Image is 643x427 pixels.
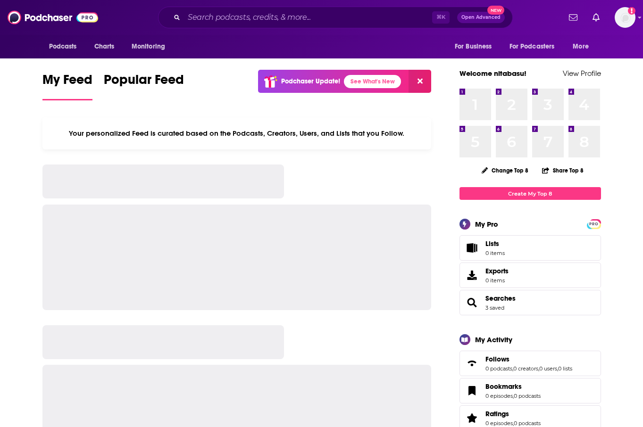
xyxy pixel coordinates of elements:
a: Show notifications dropdown [565,9,581,25]
span: For Podcasters [509,40,555,53]
img: Podchaser - Follow, Share and Rate Podcasts [8,8,98,26]
a: Ratings [485,410,541,418]
a: Bookmarks [463,384,482,397]
button: open menu [448,38,504,56]
a: 0 podcasts [514,420,541,427]
span: Open Advanced [461,15,501,20]
span: PRO [588,221,600,228]
span: , [512,365,513,372]
span: For Business [455,40,492,53]
button: Change Top 8 [476,164,534,176]
span: 0 items [485,250,505,256]
span: ⌘ K [432,11,450,24]
a: Bookmarks [485,382,541,391]
svg: Add a profile image [628,7,635,15]
a: Exports [459,263,601,288]
img: User Profile [615,7,635,28]
a: View Profile [563,69,601,78]
span: More [573,40,589,53]
span: Lists [485,239,505,248]
a: Follows [485,355,572,363]
span: Podcasts [49,40,77,53]
a: Lists [459,235,601,261]
a: My Feed [42,72,92,100]
span: Lists [463,241,482,255]
span: , [557,365,558,372]
p: Podchaser Update! [281,77,340,85]
a: 0 creators [513,365,538,372]
span: Exports [463,269,482,282]
a: Follows [463,357,482,370]
button: Share Top 8 [542,161,584,180]
button: open menu [125,38,177,56]
span: Charts [94,40,115,53]
span: 0 items [485,277,509,284]
a: Searches [485,294,516,303]
div: My Pro [475,220,498,229]
span: Exports [485,267,509,275]
a: 0 lists [558,365,572,372]
span: Logged in as nitabasu [615,7,635,28]
a: Create My Top 8 [459,187,601,200]
a: Charts [88,38,120,56]
span: Bookmarks [459,378,601,403]
button: open menu [42,38,89,56]
button: open menu [503,38,568,56]
button: Show profile menu [615,7,635,28]
span: New [487,6,504,15]
button: Open AdvancedNew [457,12,505,23]
span: Lists [485,239,499,248]
a: Searches [463,296,482,309]
a: 0 users [539,365,557,372]
a: 0 episodes [485,393,513,399]
a: Popular Feed [104,72,184,100]
a: Welcome nitabasu! [459,69,526,78]
a: See What's New [344,75,401,88]
span: , [538,365,539,372]
span: My Feed [42,72,92,93]
span: Follows [485,355,509,363]
a: PRO [588,220,600,227]
a: 0 podcasts [485,365,512,372]
button: open menu [566,38,601,56]
input: Search podcasts, credits, & more... [184,10,432,25]
div: Search podcasts, credits, & more... [158,7,513,28]
span: Ratings [485,410,509,418]
span: Follows [459,351,601,376]
div: My Activity [475,335,512,344]
span: Monitoring [132,40,165,53]
span: Searches [459,290,601,315]
span: Popular Feed [104,72,184,93]
a: 0 episodes [485,420,513,427]
span: Bookmarks [485,382,522,391]
div: Your personalized Feed is curated based on the Podcasts, Creators, Users, and Lists that you Follow. [42,117,432,149]
a: Show notifications dropdown [589,9,603,25]
a: 3 saved [485,304,504,311]
a: 0 podcasts [514,393,541,399]
a: Ratings [463,411,482,425]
